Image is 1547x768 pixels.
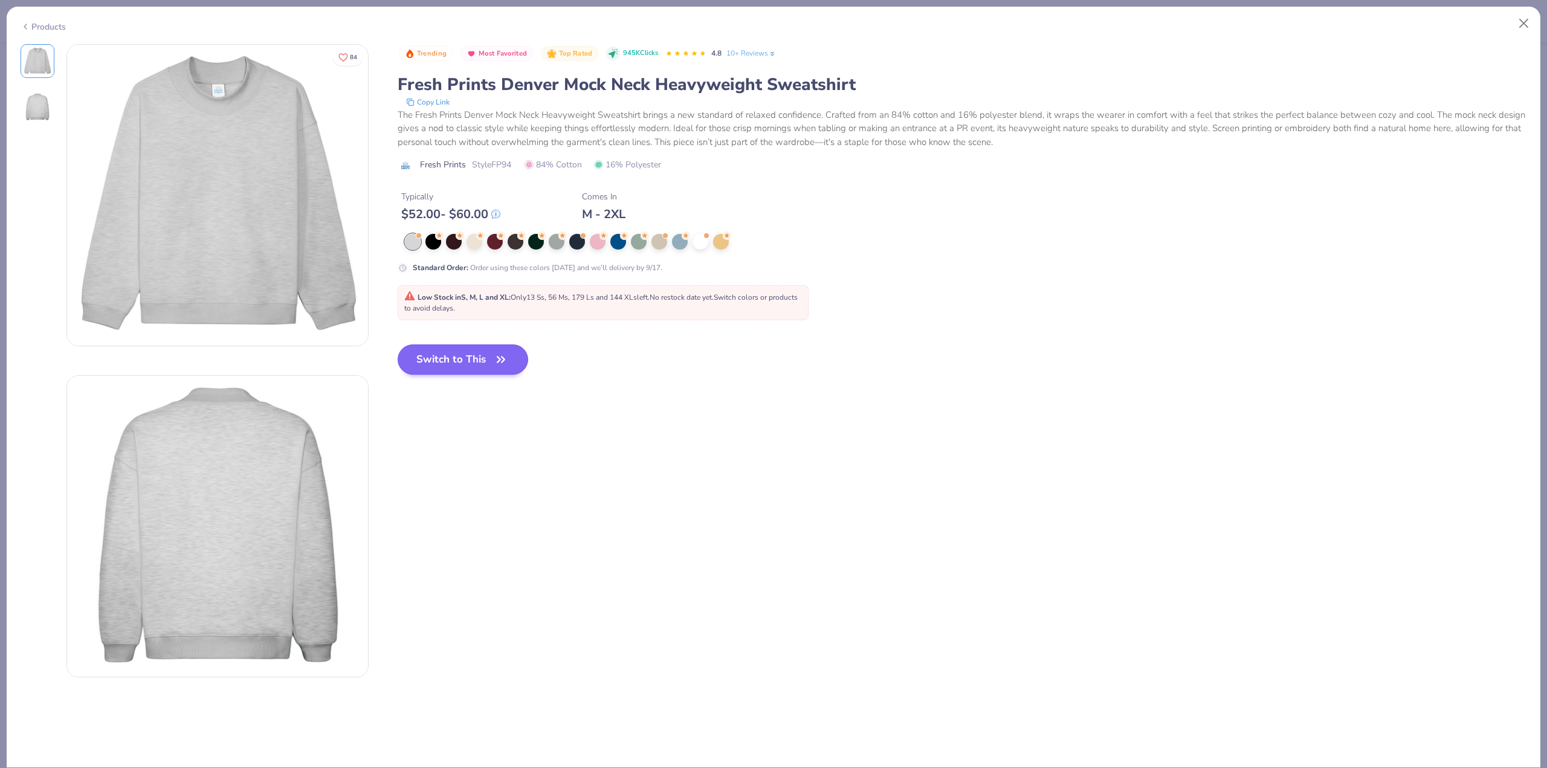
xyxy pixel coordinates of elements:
[726,48,777,59] a: 10+ Reviews
[398,73,1527,96] div: Fresh Prints Denver Mock Neck Heavyweight Sweatshirt
[1513,12,1536,35] button: Close
[582,207,625,222] div: M - 2XL
[350,54,357,60] span: 84
[525,158,582,171] span: 84% Cotton
[413,263,468,273] strong: Standard Order :
[405,49,415,59] img: Trending sort
[594,158,661,171] span: 16% Polyester
[479,50,527,57] span: Most Favorited
[398,161,414,170] img: brand logo
[418,292,511,302] strong: Low Stock in S, M, L and XL :
[711,48,722,58] span: 4.8
[402,96,453,108] button: copy to clipboard
[582,190,625,203] div: Comes In
[23,92,52,121] img: Back
[413,262,662,273] div: Order using these colors [DATE] and we’ll delivery by 9/17.
[67,376,368,677] img: Back
[333,48,363,66] button: Like
[472,158,511,171] span: Style FP94
[404,292,798,313] span: Only 13 Ss, 56 Ms, 179 Ls and 144 XLs left. Switch colors or products to avoid delays.
[420,158,466,171] span: Fresh Prints
[399,46,453,62] button: Badge Button
[460,46,534,62] button: Badge Button
[21,21,66,33] div: Products
[665,44,706,63] div: 4.8 Stars
[541,46,599,62] button: Badge Button
[547,49,557,59] img: Top Rated sort
[398,108,1527,149] div: The Fresh Prints Denver Mock Neck Heavyweight Sweatshirt brings a new standard of relaxed confide...
[623,48,658,59] span: 945K Clicks
[467,49,476,59] img: Most Favorited sort
[650,292,714,302] span: No restock date yet.
[398,344,529,375] button: Switch to This
[23,47,52,76] img: Front
[559,50,593,57] span: Top Rated
[67,45,368,346] img: Front
[401,207,500,222] div: $ 52.00 - $ 60.00
[401,190,500,203] div: Typically
[417,50,447,57] span: Trending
